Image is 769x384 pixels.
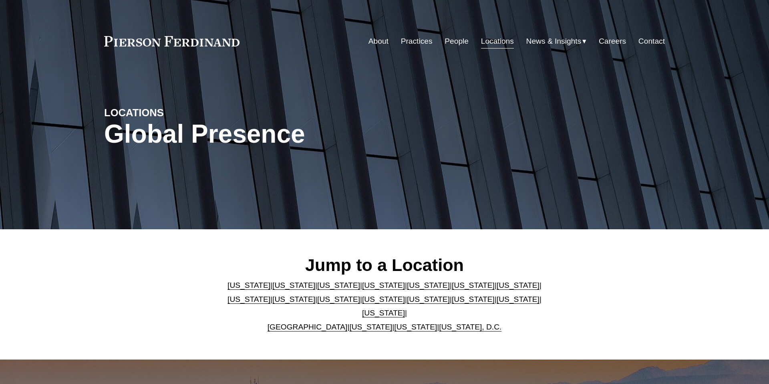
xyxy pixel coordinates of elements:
[317,295,360,303] a: [US_STATE]
[317,281,360,289] a: [US_STATE]
[599,34,626,49] a: Careers
[481,34,514,49] a: Locations
[227,281,270,289] a: [US_STATE]
[401,34,433,49] a: Practices
[439,323,501,331] a: [US_STATE], D.C.
[638,34,665,49] a: Contact
[368,34,389,49] a: About
[221,255,548,275] h2: Jump to a Location
[452,281,495,289] a: [US_STATE]
[407,295,450,303] a: [US_STATE]
[497,295,540,303] a: [US_STATE]
[362,309,405,317] a: [US_STATE]
[526,34,582,49] span: News & Insights
[221,279,548,334] p: | | | | | | | | | | | | | | | | | |
[362,295,405,303] a: [US_STATE]
[272,295,315,303] a: [US_STATE]
[268,323,348,331] a: [GEOGRAPHIC_DATA]
[394,323,437,331] a: [US_STATE]
[349,323,392,331] a: [US_STATE]
[445,34,469,49] a: People
[452,295,495,303] a: [US_STATE]
[526,34,587,49] a: folder dropdown
[407,281,450,289] a: [US_STATE]
[227,295,270,303] a: [US_STATE]
[104,119,478,149] h1: Global Presence
[104,106,244,119] h4: LOCATIONS
[497,281,540,289] a: [US_STATE]
[272,281,315,289] a: [US_STATE]
[362,281,405,289] a: [US_STATE]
